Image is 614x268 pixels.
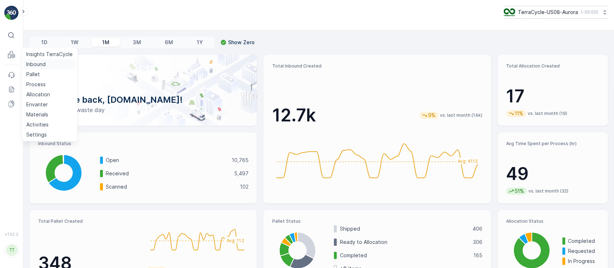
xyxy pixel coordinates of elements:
p: 102 [240,183,248,190]
p: Requested [568,248,599,255]
p: Ready to Allocation [340,239,468,246]
p: TerraCycle-US08-Aurora [518,9,578,16]
img: logo [4,6,19,20]
p: 11% [514,110,524,117]
p: Scanned [106,183,235,190]
p: 1D [41,39,47,46]
p: 406 [473,225,482,232]
p: 5,497 [234,170,248,177]
p: Show Zero [228,39,255,46]
button: TT [4,238,19,262]
p: 10,765 [231,157,248,164]
p: 1Y [196,39,203,46]
p: 3M [133,39,141,46]
p: Completed [340,252,468,259]
p: Completed [568,237,599,245]
p: Have a zero-waste day [41,106,245,114]
button: TerraCycle-US08-Aurora(-05:00) [504,6,608,19]
p: Welcome back, [DOMAIN_NAME]! [41,94,245,106]
p: Avg Time Spent per Process (hr) [506,141,599,147]
p: vs. last month (32) [528,188,568,194]
p: Inbound Status [38,141,248,147]
p: Pallet Status [272,218,482,224]
p: vs. last month (19) [528,111,567,116]
p: 165 [473,252,482,259]
p: In Progress [568,258,599,265]
p: 1M [102,39,109,46]
p: 6M [165,39,173,46]
p: 49 [506,163,599,185]
div: TT [6,244,18,256]
img: image_ci7OI47.png [504,8,515,16]
p: 306 [473,239,482,246]
p: 12.7k [272,105,315,126]
p: vs. last month (14k) [440,112,482,118]
p: 51% [514,188,525,195]
p: 17 [506,86,599,107]
p: Open [106,157,227,164]
span: v 1.52.2 [4,232,19,236]
p: Received [106,170,229,177]
p: 9% [427,112,436,119]
p: Allocation Status [506,218,599,224]
p: ( -05:00 ) [581,9,598,15]
p: Shipped [340,225,468,232]
p: Total Inbound Created [272,63,482,69]
p: Total Allocation Created [506,63,599,69]
p: 1W [71,39,78,46]
p: Total Pallet Created [38,218,140,224]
